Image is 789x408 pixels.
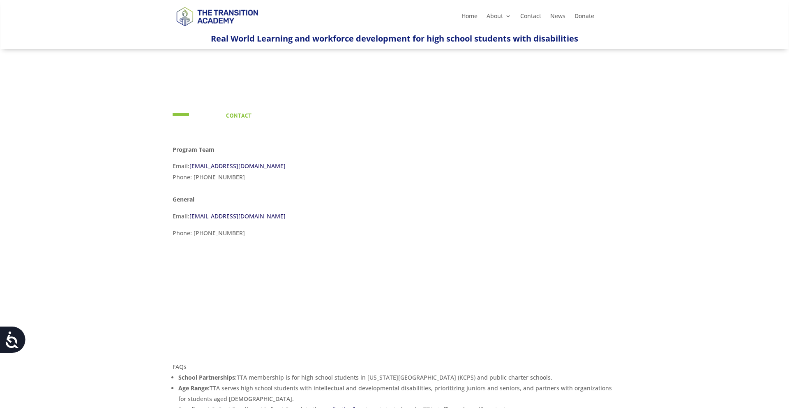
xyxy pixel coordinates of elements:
[173,2,261,31] img: TTA Brand_TTA Primary Logo_Horizontal_Light BG
[178,384,210,392] strong: Age Range:
[487,13,511,22] a: About
[461,13,478,22] a: Home
[189,162,286,170] a: [EMAIL_ADDRESS][DOMAIN_NAME]
[574,13,594,22] a: Donate
[550,13,565,22] a: News
[226,113,382,123] h4: Contact
[178,372,616,383] li: TTA membership is for high school students in [US_STATE][GEOGRAPHIC_DATA] (KCPS) and public chart...
[189,212,286,220] a: [EMAIL_ADDRESS][DOMAIN_NAME]
[173,362,616,373] p: FAQs
[173,146,215,153] strong: Program Team
[178,383,616,404] li: TTA serves high school students with intellectual and developmental disabilities, prioritizing ju...
[178,373,237,381] strong: School Partnerships:
[211,33,578,44] span: Real World Learning and workforce development for high school students with disabilities
[173,161,382,188] p: Email: Phone: [PHONE_NUMBER]
[407,93,616,299] iframe: TTA Newsletter Sign Up
[173,195,194,203] strong: General
[173,228,382,245] p: Phone: [PHONE_NUMBER]
[173,25,261,32] a: Logo-Noticias
[173,211,382,228] p: Email:
[520,13,541,22] a: Contact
